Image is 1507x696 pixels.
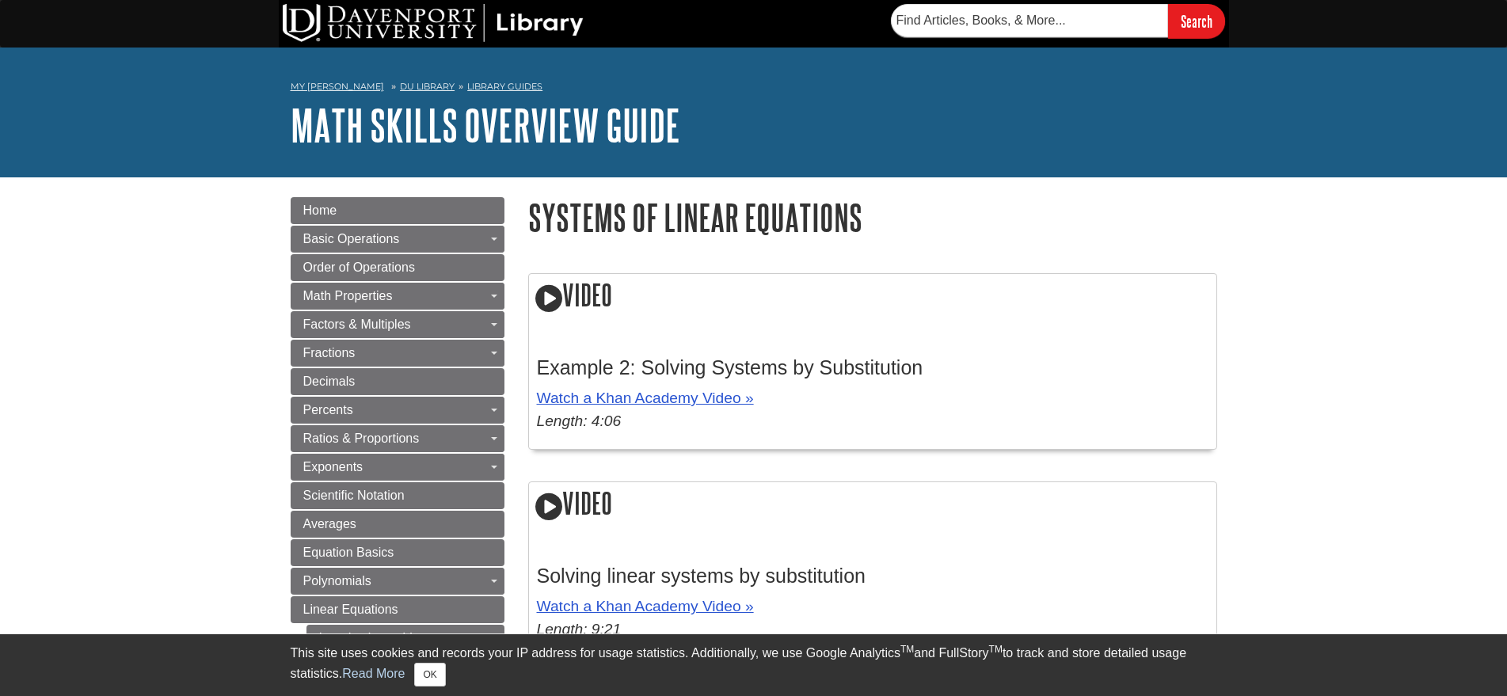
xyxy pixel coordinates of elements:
[303,574,371,588] span: Polynomials
[537,598,754,614] a: Watch a Khan Academy Video »
[303,375,356,388] span: Decimals
[291,511,504,538] a: Averages
[537,621,622,637] em: Length: 9:21
[291,368,504,395] a: Decimals
[303,489,405,502] span: Scientific Notation
[303,460,363,474] span: Exponents
[291,454,504,481] a: Exponents
[303,403,353,416] span: Percents
[306,625,504,671] a: Introduction to Linear Equations
[537,390,754,406] a: Watch a Khan Academy Video »
[891,4,1168,37] input: Find Articles, Books, & More...
[303,603,398,616] span: Linear Equations
[291,644,1217,686] div: This site uses cookies and records your IP address for usage statistics. Additionally, we use Goo...
[291,311,504,338] a: Factors & Multiples
[291,76,1217,101] nav: breadcrumb
[900,644,914,655] sup: TM
[1168,4,1225,38] input: Search
[303,318,411,331] span: Factors & Multiples
[291,482,504,509] a: Scientific Notation
[291,340,504,367] a: Fractions
[283,4,584,42] img: DU Library
[400,81,455,92] a: DU Library
[529,482,1216,527] h2: Video
[303,261,415,274] span: Order of Operations
[291,197,504,224] a: Home
[303,546,394,559] span: Equation Basics
[291,568,504,595] a: Polynomials
[291,596,504,623] a: Linear Equations
[291,539,504,566] a: Equation Basics
[528,197,1217,238] h1: Systems of Linear Equations
[303,289,393,302] span: Math Properties
[342,667,405,680] a: Read More
[291,226,504,253] a: Basic Operations
[303,432,420,445] span: Ratios & Proportions
[291,254,504,281] a: Order of Operations
[291,283,504,310] a: Math Properties
[414,663,445,686] button: Close
[467,81,542,92] a: Library Guides
[303,517,356,531] span: Averages
[537,565,1208,588] h3: Solving linear systems by substitution
[303,203,337,217] span: Home
[891,4,1225,38] form: Searches DU Library's articles, books, and more
[303,346,356,359] span: Fractions
[291,425,504,452] a: Ratios & Proportions
[291,397,504,424] a: Percents
[291,80,384,93] a: My [PERSON_NAME]
[291,101,680,150] a: Math Skills Overview Guide
[989,644,1003,655] sup: TM
[537,356,1208,379] h3: Example 2: Solving Systems by Substitution
[537,413,622,429] em: Length: 4:06
[529,274,1216,319] h2: Video
[303,232,400,245] span: Basic Operations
